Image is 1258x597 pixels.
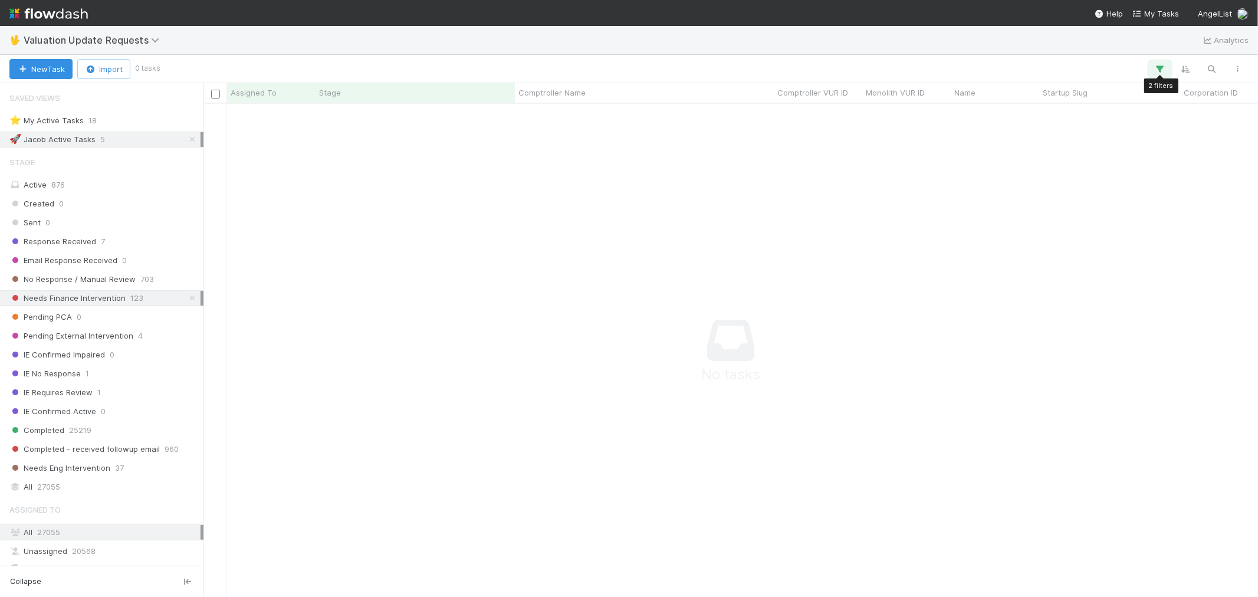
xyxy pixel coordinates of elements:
[866,87,925,99] span: Monolith VUR ID
[9,35,21,45] span: 🖖
[9,86,60,110] span: Saved Views
[77,310,81,324] span: 0
[9,423,64,438] span: Completed
[10,576,41,587] span: Collapse
[51,180,65,189] span: 876
[101,234,105,249] span: 7
[135,63,160,74] small: 0 tasks
[9,132,96,147] div: Jacob Active Tasks
[101,404,106,419] span: 0
[777,87,848,99] span: Comptroller VUR ID
[319,87,341,99] span: Stage
[1132,9,1179,18] span: My Tasks
[1132,8,1179,19] a: My Tasks
[165,442,179,457] span: 960
[211,90,220,99] input: Toggle All Rows Selected
[9,347,105,362] span: IE Confirmed Impaired
[9,366,81,381] span: IE No Response
[9,59,73,79] button: NewTask
[9,291,126,306] span: Needs Finance Intervention
[89,563,98,578] span: 36
[97,385,101,400] span: 1
[9,564,21,576] img: avatar_00bac1b4-31d4-408a-a3b3-edb667efc506.png
[69,423,91,438] span: 25219
[9,150,35,174] span: Stage
[37,527,60,537] span: 27055
[1198,9,1232,18] span: AngelList
[1184,87,1238,99] span: Corporation ID
[9,115,21,125] span: ⭐
[9,234,96,249] span: Response Received
[140,272,154,287] span: 703
[100,132,105,147] span: 5
[130,291,143,306] span: 123
[954,87,975,99] span: Name
[9,272,136,287] span: No Response / Manual Review
[9,525,201,540] div: All
[1095,8,1123,19] div: Help
[9,113,84,128] div: My Active Tasks
[24,34,165,46] span: Valuation Update Requests
[72,544,96,559] span: 20568
[59,196,64,211] span: 0
[1202,33,1249,47] a: Analytics
[86,366,89,381] span: 1
[9,329,133,343] span: Pending External Intervention
[9,544,201,559] div: Unassigned
[9,385,93,400] span: IE Requires Review
[37,480,60,494] span: 27055
[45,215,50,230] span: 0
[1043,87,1088,99] span: Startup Slug
[9,498,61,521] span: Assigned To
[518,87,586,99] span: Comptroller Name
[9,461,110,475] span: Needs Eng Intervention
[1237,8,1249,20] img: avatar_0d9988fd-9a15-4cc7-ad96-88feab9e0fa9.png
[122,253,127,268] span: 0
[77,59,130,79] button: Import
[9,215,41,230] span: Sent
[231,87,277,99] span: Assigned To
[9,134,21,144] span: 🚀
[9,4,88,24] img: logo-inverted-e16ddd16eac7371096b0.svg
[9,253,117,268] span: Email Response Received
[9,178,201,192] div: Active
[88,113,97,128] span: 18
[9,404,96,419] span: IE Confirmed Active
[110,347,114,362] span: 0
[115,461,124,475] span: 37
[9,480,201,494] div: All
[9,310,72,324] span: Pending PCA
[9,196,54,211] span: Created
[9,442,160,457] span: Completed - received followup email
[138,329,143,343] span: 4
